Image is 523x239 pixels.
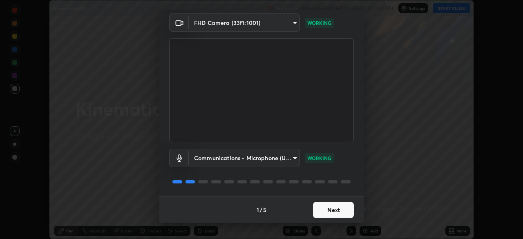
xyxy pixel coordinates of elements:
button: Next [313,202,354,218]
p: WORKING [307,19,331,27]
div: FHD Camera (33f1:1001) [189,13,300,32]
p: WORKING [307,154,331,162]
h4: / [260,205,262,214]
div: FHD Camera (33f1:1001) [189,149,300,167]
h4: 5 [263,205,266,214]
h4: 1 [257,205,259,214]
